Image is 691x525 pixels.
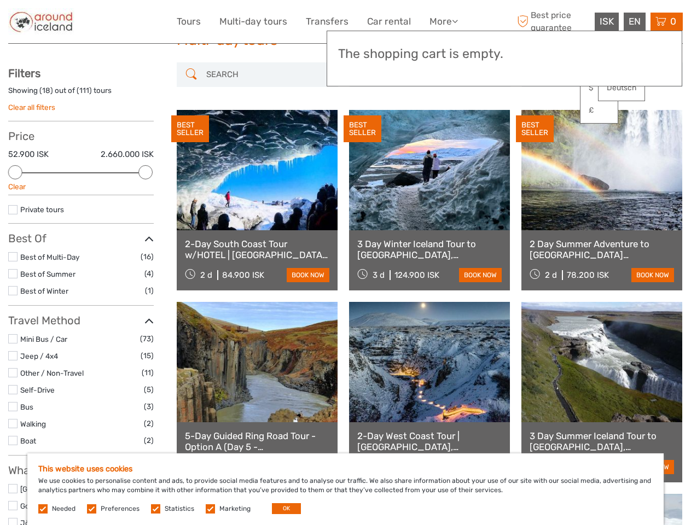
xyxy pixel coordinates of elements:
[20,501,65,510] a: Golden Circle
[20,369,84,377] a: Other / Non-Travel
[8,130,154,143] h3: Price
[8,182,154,192] div: Clear
[177,14,201,30] a: Tours
[8,149,49,160] label: 52.900 ISK
[79,85,89,96] label: 111
[144,267,154,280] span: (4)
[530,238,674,261] a: 2 Day Summer Adventure to [GEOGRAPHIC_DATA] [GEOGRAPHIC_DATA], Glacier Hiking, [GEOGRAPHIC_DATA],...
[144,383,154,396] span: (5)
[8,232,154,245] h3: Best Of
[52,504,76,514] label: Needed
[20,402,33,411] a: Bus
[145,284,154,297] span: (1)
[338,46,671,62] h3: The shopping cart is empty.
[530,430,674,453] a: 3 Day Summer Iceland Tour to [GEOGRAPHIC_DATA], [GEOGRAPHIC_DATA] with Glacier Lagoon & Glacier Hike
[373,270,385,280] span: 3 d
[545,270,557,280] span: 2 d
[141,349,154,362] span: (15)
[357,238,502,261] a: 3 Day Winter Iceland Tour to [GEOGRAPHIC_DATA], [GEOGRAPHIC_DATA], [GEOGRAPHIC_DATA] and [GEOGRAP...
[429,14,458,30] a: More
[580,78,618,98] a: $
[38,464,653,474] h5: This website uses cookies
[631,268,674,282] a: book now
[344,115,381,143] div: BEST SELLER
[306,14,349,30] a: Transfers
[20,419,46,428] a: Walking
[8,85,154,102] div: Showing ( ) out of ( ) tours
[20,205,64,214] a: Private tours
[142,366,154,379] span: (11)
[567,270,609,280] div: 78.200 ISK
[126,17,139,30] button: Open LiveChat chat widget
[8,464,154,477] h3: What do you want to see?
[20,485,95,493] a: [GEOGRAPHIC_DATA]
[8,103,55,112] a: Clear all filters
[141,250,154,263] span: (16)
[580,101,618,120] a: £
[165,504,194,514] label: Statistics
[20,335,67,343] a: Mini Bus / Car
[624,13,646,31] div: EN
[20,253,79,261] a: Best of Multi-Day
[101,149,154,160] label: 2.660.000 ISK
[101,504,140,514] label: Preferences
[459,268,502,282] a: book now
[219,504,251,514] label: Marketing
[367,14,411,30] a: Car rental
[200,270,212,280] span: 2 d
[27,453,664,525] div: We use cookies to personalise content and ads, to provide social media features and to analyse ou...
[669,16,678,27] span: 0
[15,19,124,28] p: We're away right now. Please check back later!
[357,430,502,453] a: 2-Day West Coast Tour | [GEOGRAPHIC_DATA], [GEOGRAPHIC_DATA] w/Canyon Baths
[185,430,329,453] a: 5-Day Guided Ring Road Tour - Option A (Day 5 - [GEOGRAPHIC_DATA])
[140,332,154,345] span: (73)
[144,417,154,430] span: (2)
[144,400,154,413] span: (3)
[42,85,50,96] label: 18
[8,314,154,327] h3: Travel Method
[394,270,439,280] div: 124.900 ISK
[144,434,154,447] span: (2)
[272,503,301,514] button: OK
[8,67,40,80] strong: Filters
[20,270,76,278] a: Best of Summer
[222,270,264,280] div: 84.900 ISK
[20,352,58,360] a: Jeep / 4x4
[185,238,329,261] a: 2-Day South Coast Tour w/HOTEL | [GEOGRAPHIC_DATA], [GEOGRAPHIC_DATA], [GEOGRAPHIC_DATA] & Waterf...
[599,78,644,98] a: Deutsch
[202,65,332,84] input: SEARCH
[516,115,554,143] div: BEST SELLER
[219,14,287,30] a: Multi-day tours
[514,9,592,33] span: Best price guarantee
[600,16,614,27] span: ISK
[20,386,55,394] a: Self-Drive
[287,268,329,282] a: book now
[20,436,36,445] a: Boat
[8,8,74,35] img: Around Iceland
[171,115,209,143] div: BEST SELLER
[20,287,68,295] a: Best of Winter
